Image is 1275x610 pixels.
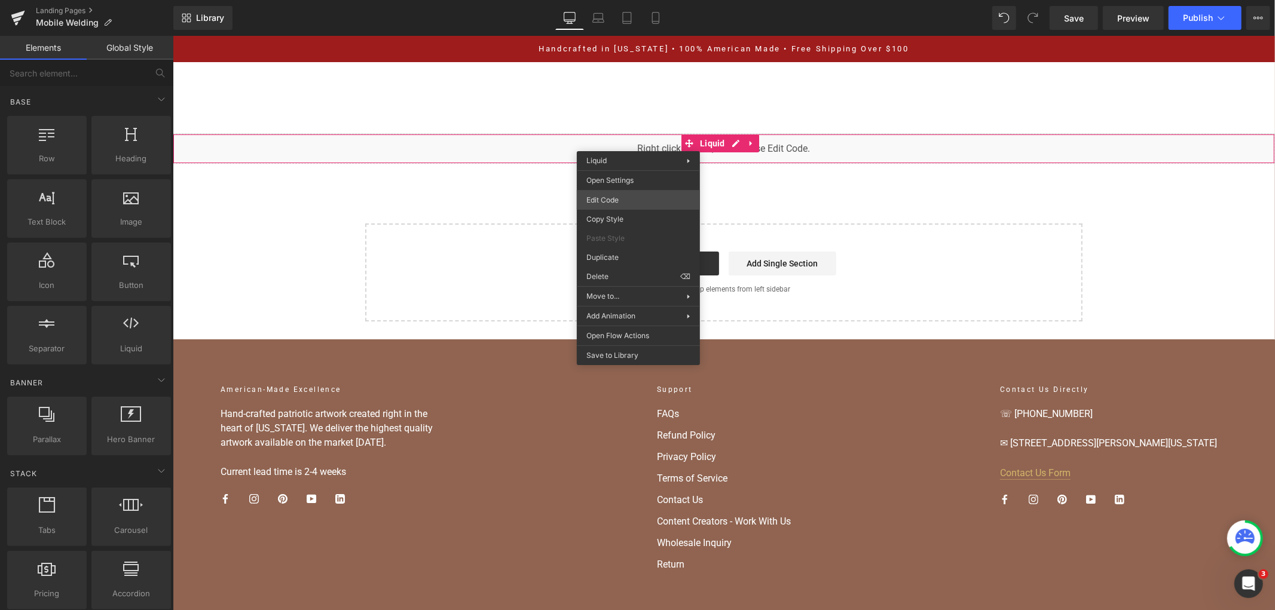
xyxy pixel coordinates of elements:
[48,429,275,443] p: Current lead time is 2-4 weeks
[366,8,736,17] a: Handcrafted in [US_STATE] • 100% American Made • Free Shipping Over $100
[484,522,618,536] a: Return
[571,99,586,117] a: Expand / Collapse
[641,6,670,30] a: Mobile
[584,6,613,30] a: Laptop
[1169,6,1242,30] button: Publish
[36,6,173,16] a: Landing Pages
[48,371,275,414] p: Hand-crafted patriotic artwork created right in the heart of [US_STATE]. We deliver the highest q...
[484,500,618,514] a: Wholesale Inquiry
[484,479,618,493] a: Content Creators - Work With Us
[680,271,690,282] span: ⌫
[134,455,143,470] a: YouTube
[484,348,618,359] h2: Support
[827,371,1054,385] p: ☏ [PHONE_NUMBER]
[586,350,690,361] span: Save to Library
[586,291,687,302] span: Move to...
[11,524,83,537] span: Tabs
[48,348,275,359] h2: American-Made Excellence
[1246,6,1270,30] button: More
[87,36,173,60] a: Global Style
[827,400,1054,415] p: ✉ [STREET_ADDRESS][PERSON_NAME][US_STATE]
[11,279,83,292] span: Icon
[77,455,86,470] a: Instagram
[524,99,555,117] span: Liquid
[992,6,1016,30] button: Undo
[942,456,952,471] a: LinkedIn
[95,433,167,446] span: Hero Banner
[439,216,546,240] a: Explore Blocks
[484,436,618,450] a: Terms of Service
[11,587,83,600] span: Pricing
[9,96,32,108] span: Base
[36,18,99,27] span: Mobile Welding
[556,216,664,240] a: Add Single Section
[484,393,618,407] a: Refund Policy
[586,311,687,321] span: Add Animation
[586,330,690,341] span: Open Flow Actions
[1103,6,1164,30] a: Preview
[95,216,167,228] span: Image
[95,279,167,292] span: Button
[173,6,233,30] a: New Library
[484,371,618,385] a: FAQs
[555,6,584,30] a: Desktop
[11,152,83,165] span: Row
[95,587,167,600] span: Accordion
[827,456,837,471] a: Facebook
[827,431,898,443] a: Contact Us Form
[827,348,1054,359] h2: Contact Us Directly
[1259,569,1268,579] span: 3
[9,377,44,388] span: Banner
[586,233,690,244] span: Paste Style
[913,456,923,471] a: YouTube
[613,6,641,30] a: Tablet
[105,455,115,470] a: Pinterest
[48,455,57,470] a: Facebook
[1021,6,1045,30] button: Redo
[586,214,690,225] span: Copy Style
[586,252,690,263] span: Duplicate
[9,468,38,479] span: Stack
[1234,569,1263,598] iframe: Intercom live chat
[1117,12,1149,24] span: Preview
[1064,12,1084,24] span: Save
[11,342,83,355] span: Separator
[586,195,690,206] span: Edit Code
[196,13,224,23] span: Library
[95,524,167,537] span: Carousel
[484,457,618,471] a: Contact Us
[586,156,607,165] span: Liquid
[586,175,690,186] span: Open Settings
[95,342,167,355] span: Liquid
[95,152,167,165] span: Heading
[484,414,618,428] a: Privacy Policy
[212,249,891,258] p: or Drag & Drop elements from left sidebar
[885,456,894,471] a: Pinterest
[11,216,83,228] span: Text Block
[163,455,172,470] a: LinkedIn
[586,271,680,282] span: Delete
[1183,13,1213,23] span: Publish
[11,433,83,446] span: Parallax
[856,456,866,471] a: Instagram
